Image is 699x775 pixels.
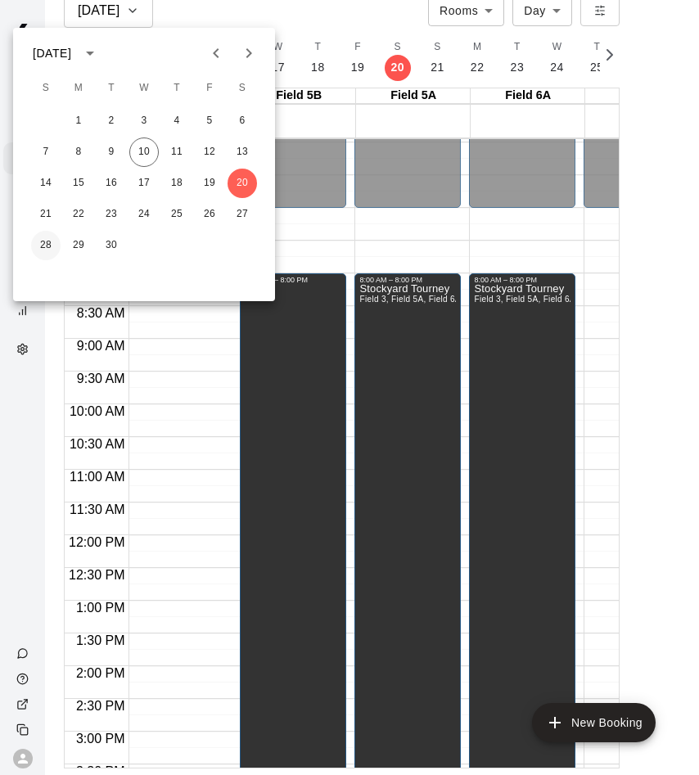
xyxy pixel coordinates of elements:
[76,39,104,67] button: calendar view is open, switch to year view
[200,37,232,70] button: Previous month
[97,72,126,105] span: Tuesday
[162,137,192,167] button: 11
[195,137,224,167] button: 12
[162,72,192,105] span: Thursday
[64,169,93,198] button: 15
[129,200,159,229] button: 24
[228,137,257,167] button: 13
[228,200,257,229] button: 27
[64,231,93,260] button: 29
[97,137,126,167] button: 9
[129,137,159,167] button: 10
[64,72,93,105] span: Monday
[162,106,192,136] button: 4
[228,106,257,136] button: 6
[31,137,61,167] button: 7
[195,169,224,198] button: 19
[232,37,265,70] button: Next month
[129,106,159,136] button: 3
[195,106,224,136] button: 5
[228,72,257,105] span: Saturday
[97,200,126,229] button: 23
[31,72,61,105] span: Sunday
[162,200,192,229] button: 25
[64,106,93,136] button: 1
[129,169,159,198] button: 17
[97,106,126,136] button: 2
[31,169,61,198] button: 14
[31,200,61,229] button: 21
[129,72,159,105] span: Wednesday
[64,137,93,167] button: 8
[195,72,224,105] span: Friday
[195,200,224,229] button: 26
[162,169,192,198] button: 18
[64,200,93,229] button: 22
[228,169,257,198] button: 20
[97,169,126,198] button: 16
[31,231,61,260] button: 28
[33,45,71,62] div: [DATE]
[97,231,126,260] button: 30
